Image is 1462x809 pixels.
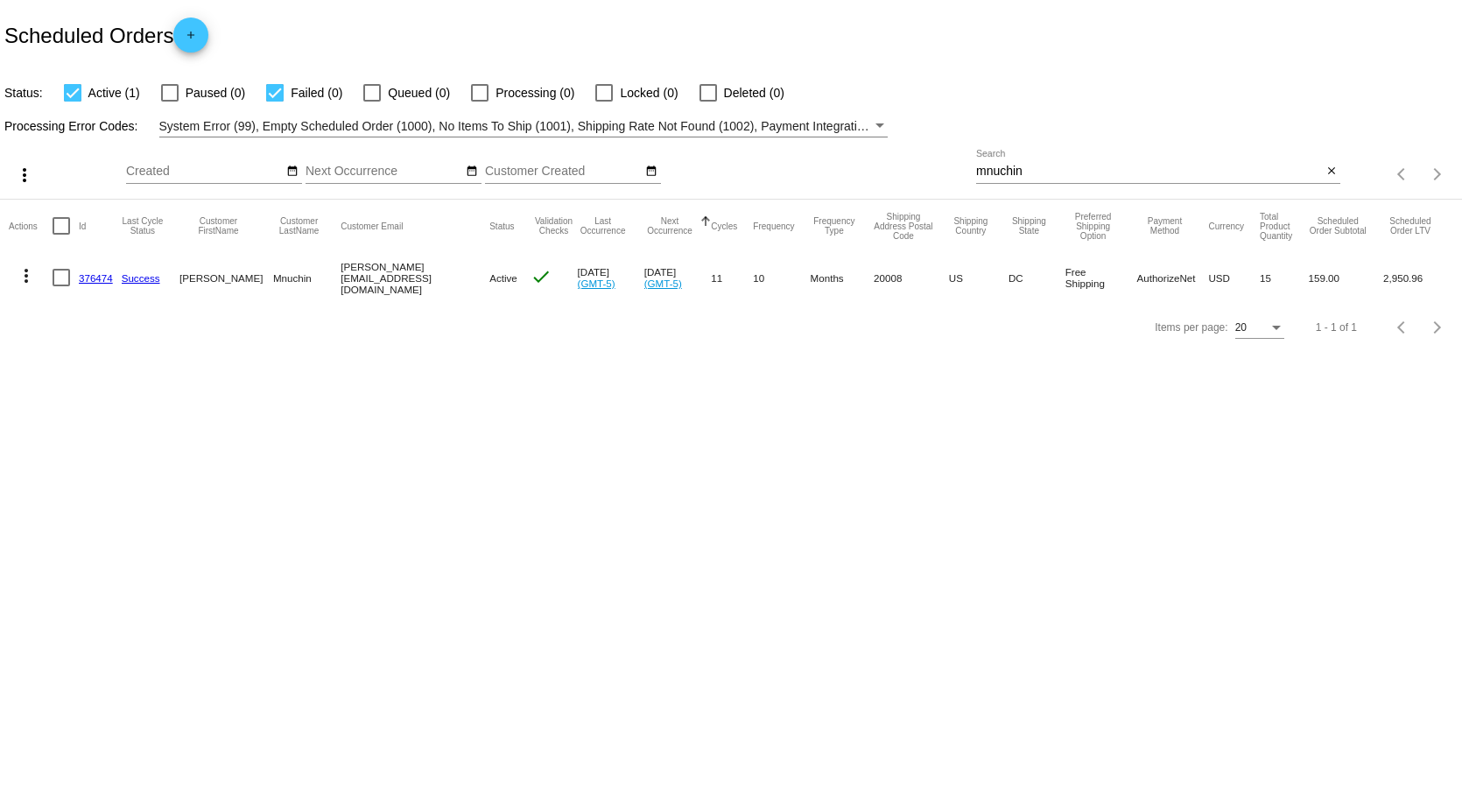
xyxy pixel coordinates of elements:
span: Locked (0) [620,82,678,103]
span: Paused (0) [186,82,245,103]
a: 376474 [79,272,113,284]
button: Clear [1322,163,1340,181]
button: Previous page [1385,157,1420,192]
button: Change sorting for Id [79,221,86,231]
input: Created [126,165,284,179]
mat-header-cell: Validation Checks [531,200,578,252]
mat-cell: [DATE] [578,252,644,303]
mat-cell: US [949,252,1009,303]
mat-cell: [PERSON_NAME] [179,252,273,303]
mat-icon: more_vert [14,165,35,186]
mat-cell: Months [811,252,875,303]
span: Queued (0) [388,82,450,103]
span: Processing Error Codes: [4,119,138,133]
mat-cell: 159.00 [1309,252,1384,303]
mat-select: Items per page: [1235,322,1284,334]
span: Failed (0) [291,82,342,103]
mat-cell: 20008 [874,252,949,303]
mat-cell: USD [1208,252,1260,303]
h2: Scheduled Orders [4,18,208,53]
span: Processing (0) [496,82,574,103]
mat-cell: [DATE] [644,252,712,303]
mat-icon: date_range [286,165,299,179]
input: Customer Created [485,165,643,179]
mat-cell: 2,950.96 [1383,252,1453,303]
mat-cell: [PERSON_NAME][EMAIL_ADDRESS][DOMAIN_NAME] [341,252,489,303]
button: Change sorting for CustomerFirstName [179,216,257,236]
span: 20 [1235,321,1247,334]
mat-icon: check [531,266,552,287]
div: 1 - 1 of 1 [1316,321,1357,334]
button: Change sorting for ShippingCountry [949,216,993,236]
button: Next page [1420,310,1455,345]
button: Change sorting for PaymentMethod.Type [1136,216,1192,236]
mat-icon: more_vert [16,265,37,286]
button: Change sorting for Frequency [753,221,794,231]
span: Deleted (0) [724,82,784,103]
button: Change sorting for ShippingPostcode [874,212,933,241]
button: Change sorting for Subtotal [1309,216,1368,236]
button: Change sorting for CustomerLastName [273,216,325,236]
mat-header-cell: Total Product Quantity [1260,200,1309,252]
button: Change sorting for Status [489,221,514,231]
button: Next page [1420,157,1455,192]
mat-header-cell: Actions [9,200,53,252]
mat-cell: 11 [711,252,753,303]
mat-cell: DC [1009,252,1065,303]
span: Active [489,272,517,284]
button: Change sorting for LastProcessingCycleId [122,216,164,236]
button: Change sorting for LifetimeValue [1383,216,1437,236]
button: Change sorting for NextOccurrenceUtc [644,216,696,236]
button: Change sorting for FrequencyType [811,216,859,236]
span: Active (1) [88,82,140,103]
mat-icon: date_range [645,165,657,179]
button: Change sorting for CustomerEmail [341,221,403,231]
button: Change sorting for ShippingState [1009,216,1050,236]
mat-icon: add [180,29,201,50]
span: Status: [4,86,43,100]
mat-cell: AuthorizeNet [1136,252,1208,303]
button: Change sorting for CurrencyIso [1208,221,1244,231]
mat-select: Filter by Processing Error Codes [159,116,889,137]
div: Items per page: [1155,321,1227,334]
button: Change sorting for LastOccurrenceUtc [578,216,629,236]
a: (GMT-5) [644,278,682,289]
input: Search [976,165,1322,179]
mat-icon: close [1325,165,1338,179]
mat-cell: Mnuchin [273,252,341,303]
button: Previous page [1385,310,1420,345]
a: Success [122,272,160,284]
button: Change sorting for Cycles [711,221,737,231]
input: Next Occurrence [306,165,463,179]
mat-cell: Free Shipping [1065,252,1137,303]
mat-cell: 10 [753,252,810,303]
mat-cell: 15 [1260,252,1309,303]
mat-icon: date_range [466,165,478,179]
button: Change sorting for PreferredShippingOption [1065,212,1121,241]
a: (GMT-5) [578,278,615,289]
